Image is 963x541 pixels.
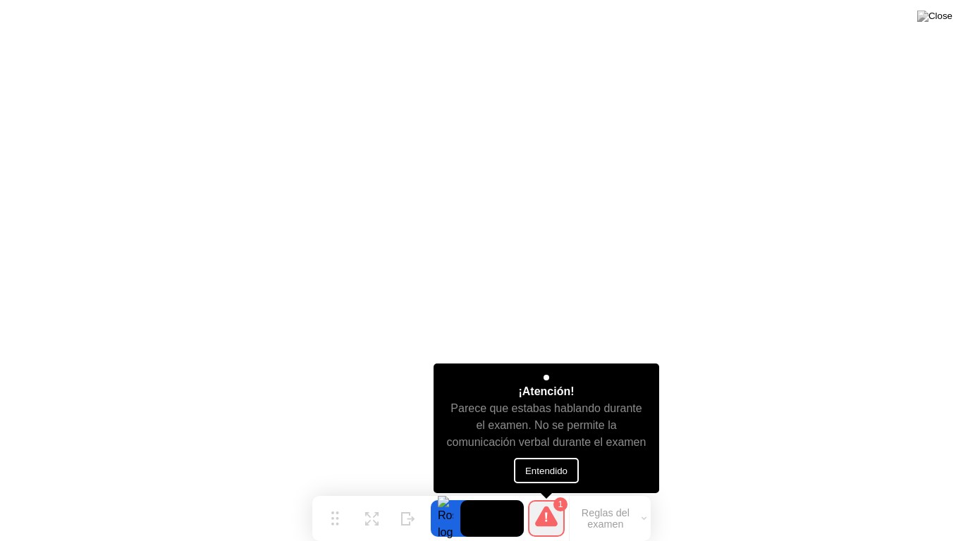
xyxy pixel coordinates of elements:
[570,506,651,530] button: Reglas del examen
[917,11,952,22] img: Close
[446,400,647,451] div: Parece que estabas hablando durante el examen. No se permite la comunicación verbal durante el ex...
[514,458,579,483] button: Entendido
[553,497,568,511] div: 1
[518,383,574,400] div: ¡Atención!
